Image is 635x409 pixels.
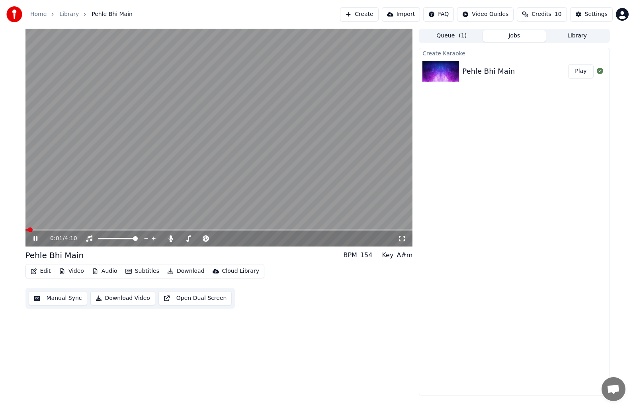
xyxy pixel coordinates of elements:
button: Jobs [483,30,546,42]
span: ( 1 ) [459,32,467,40]
div: / [50,235,69,243]
img: youka [6,6,22,22]
div: Cloud Library [222,267,259,275]
button: Library [546,30,609,42]
button: Download [164,266,208,277]
button: Play [568,64,593,78]
button: Open Dual Screen [158,291,232,305]
div: BPM [343,250,357,260]
button: Edit [27,266,54,277]
a: Home [30,10,47,18]
div: Pehle Bhi Main [25,250,84,261]
div: 154 [360,250,373,260]
button: Subtitles [122,266,162,277]
div: Key [382,250,393,260]
div: Open chat [602,377,625,401]
span: 4:10 [64,235,77,243]
button: Manual Sync [29,291,87,305]
nav: breadcrumb [30,10,133,18]
button: FAQ [423,7,454,22]
button: Settings [570,7,613,22]
button: Queue [420,30,483,42]
button: Video Guides [457,7,514,22]
span: Credits [531,10,551,18]
span: Pehle Bhi Main [92,10,133,18]
div: Settings [585,10,608,18]
button: Import [382,7,420,22]
button: Create [340,7,379,22]
a: Library [59,10,79,18]
div: A#m [397,250,412,260]
button: Credits10 [517,7,567,22]
button: Video [56,266,87,277]
div: Pehle Bhi Main [462,66,515,77]
button: Audio [89,266,121,277]
span: 10 [555,10,562,18]
span: 0:01 [50,235,63,243]
div: Create Karaoke [419,48,609,58]
button: Download Video [90,291,155,305]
